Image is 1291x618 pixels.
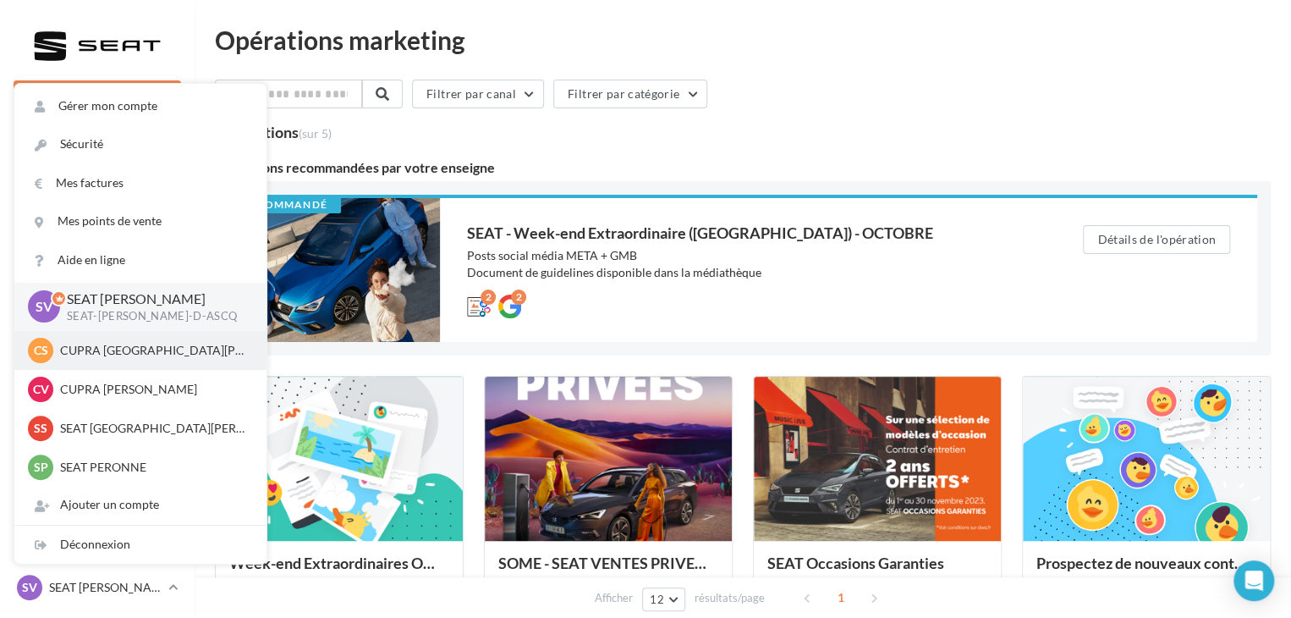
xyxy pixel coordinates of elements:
div: Opérations recommandées par votre enseigne [215,161,1271,174]
a: Sécurité [14,125,266,163]
div: SEAT - Week-end Extraordinaire ([GEOGRAPHIC_DATA]) - OCTOBRE [467,225,1015,240]
a: Campagnes [10,297,184,333]
p: SEAT [PERSON_NAME] [49,579,162,596]
div: SEAT Occasions Garanties [767,555,987,588]
span: résultats/page [695,590,765,606]
a: Boîte de réception1 [10,211,184,247]
span: SV [36,297,52,317]
span: CV [33,381,49,398]
div: opérations [226,124,332,140]
div: 2 [511,290,526,305]
p: SEAT [GEOGRAPHIC_DATA][PERSON_NAME] [60,420,246,437]
div: Recommandé [228,198,341,213]
span: 12 [650,593,664,606]
a: Mes points de vente [14,202,266,240]
a: PLV et print personnalisable [10,465,184,515]
a: Campagnes DataOnDemand [10,521,184,571]
button: Filtrer par canal [412,80,544,108]
button: Filtrer par catégorie [553,80,707,108]
a: Médiathèque [10,381,184,417]
span: SS [34,420,47,437]
a: Calendrier [10,423,184,459]
button: Nouvelle campagne [14,80,181,109]
button: 12 [642,588,685,611]
a: Aide en ligne [14,241,266,279]
span: CS [34,342,48,359]
div: 2 [481,290,496,305]
a: Mes factures [14,164,266,202]
button: Détails de l'opération [1083,225,1230,254]
a: Opérations [10,169,184,205]
div: Posts social média META + GMB Document de guidelines disponible dans la médiathèque [467,247,1015,281]
a: Visibilité en ligne [10,255,184,290]
div: Déconnexion [14,526,266,564]
button: Notifications [10,127,178,163]
div: Prospectez de nouveaux contacts [1036,555,1256,588]
span: Afficher [595,590,633,606]
div: Ajouter un compte [14,486,266,524]
a: Gérer mon compte [14,87,266,125]
a: Contacts [10,339,184,374]
p: CUPRA [GEOGRAPHIC_DATA][PERSON_NAME] [60,342,246,359]
span: (sur 5) [299,126,332,141]
p: SEAT PERONNE [60,459,246,476]
span: SV [22,579,37,596]
div: Week-end Extraordinaires Octobre 2025 [229,555,449,588]
div: Opérations marketing [215,27,1271,52]
span: SP [34,459,48,476]
div: 4 [215,122,332,141]
div: Open Intercom Messenger [1233,560,1274,601]
a: SV SEAT [PERSON_NAME] [14,571,181,604]
div: SOME - SEAT VENTES PRIVEES [498,555,718,588]
span: 1 [827,584,854,611]
p: SEAT-[PERSON_NAME]-D-ASCQ [67,309,239,324]
p: SEAT [PERSON_NAME] [67,290,239,309]
p: CUPRA [PERSON_NAME] [60,381,246,398]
